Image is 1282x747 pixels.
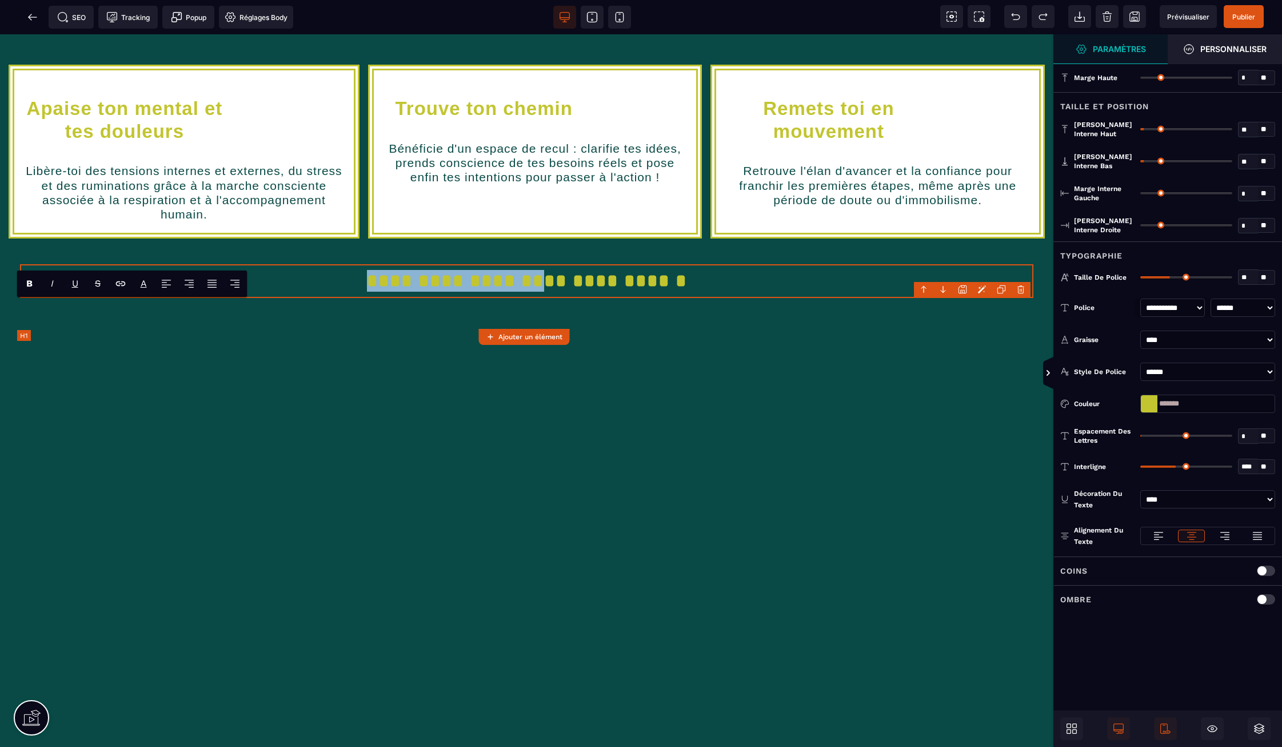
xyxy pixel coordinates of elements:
[1068,5,1091,28] span: Importer
[1074,398,1135,410] div: Couleur
[1074,120,1135,138] span: [PERSON_NAME] interne haut
[201,271,223,296] span: Align Justify
[1154,717,1177,740] span: Afficher le mobile
[725,63,932,108] h1: Remets toi en mouvement
[940,5,963,28] span: Voir les composants
[1232,13,1255,21] span: Publier
[23,63,226,108] h1: Apaise ton mental et tes douleurs
[1074,366,1135,378] div: Style de police
[18,271,41,296] span: Bold
[223,271,246,296] span: Align Right
[1060,525,1135,547] p: Alignement du texte
[968,5,991,28] span: Capture d'écran
[26,278,33,289] b: B
[141,278,147,289] label: Font color
[72,278,78,289] u: U
[86,271,109,296] span: Strike-through
[1168,34,1282,64] span: Ouvrir le gestionnaire de styles
[1074,152,1135,170] span: [PERSON_NAME] interne bas
[1032,5,1055,28] span: Rétablir
[608,6,631,29] span: Voir mobile
[1123,5,1146,28] span: Enregistrer
[478,329,569,345] button: Ajouter un élément
[178,271,201,296] span: Align Center
[1160,5,1217,28] span: Aperçu
[1074,462,1106,471] span: Interligne
[1074,488,1135,511] div: Décoration du texte
[95,278,101,289] s: S
[98,6,158,29] span: Code de suivi
[1053,241,1282,263] div: Typographie
[1167,13,1209,21] span: Prévisualiser
[23,126,345,190] text: Libère-toi des tensions internes et externes, du stress et des ruminations grâce à la marche cons...
[1074,334,1135,345] div: Graisse
[1053,356,1065,391] span: Afficher les vues
[141,278,147,289] p: A
[1004,5,1027,28] span: Défaire
[1060,593,1092,606] p: Ombre
[581,6,604,29] span: Voir tablette
[162,6,214,29] span: Créer une alerte modale
[1060,564,1088,578] p: Coins
[498,333,562,341] strong: Ajouter un élément
[63,271,86,296] span: Underline
[41,271,63,296] span: Italic
[109,271,132,296] span: Lien
[725,126,1031,176] text: Retrouve l'élan d'avancer et la confiance pour franchir les premières étapes, même après une péri...
[1074,273,1127,282] span: Taille de police
[1053,92,1282,113] div: Taille et position
[1074,73,1117,82] span: Marge haute
[382,63,586,86] h1: Trouve ton chemin
[49,6,94,29] span: Métadata SEO
[171,11,206,23] span: Popup
[553,6,576,29] span: Voir bureau
[219,6,293,29] span: Favicon
[1201,717,1224,740] span: Masquer le bloc
[57,11,86,23] span: SEO
[225,11,287,23] span: Réglages Body
[106,11,150,23] span: Tracking
[1074,427,1135,445] span: Espacement des lettres
[1074,302,1135,313] div: Police
[1060,717,1083,740] span: Ouvrir les blocs
[51,278,54,289] i: I
[1200,45,1267,53] strong: Personnaliser
[1224,5,1264,28] span: Enregistrer le contenu
[1074,216,1135,235] span: [PERSON_NAME] interne droite
[1096,5,1119,28] span: Nettoyage
[1053,34,1168,64] span: Ouvrir le gestionnaire de styles
[21,6,44,29] span: Retour
[382,104,688,153] text: Bénéficie d'un espace de recul : clarifie tes idées, prends conscience de tes besoins réels et po...
[1248,717,1271,740] span: Ouvrir les calques
[155,271,178,296] span: Align Left
[1107,717,1130,740] span: Afficher le desktop
[1074,184,1135,202] span: Marge interne gauche
[1093,45,1146,53] strong: Paramètres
